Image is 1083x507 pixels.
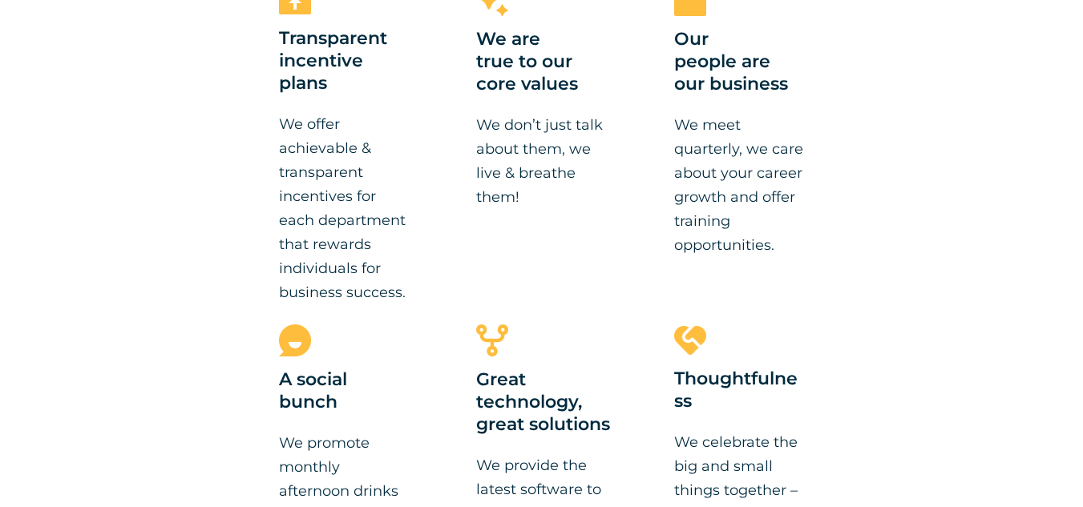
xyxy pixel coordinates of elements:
h3: A social bunch [279,368,409,415]
h3: Thoughtfulness [674,368,804,414]
h3: We are true to our core values [476,28,606,97]
p: We don’t just talk about them, we live & breathe them! [476,113,606,209]
h3: Transparent incentive plans [279,27,409,96]
p: We offer achievable & transparent incentives for each department that rewards individuals for bus... [279,112,409,304]
p: We meet quarterly, we care about your career growth and offer training opportunities. [674,113,804,257]
h3: Our people are our business [674,28,804,97]
h3: Great technology, great solutions [476,368,622,437]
